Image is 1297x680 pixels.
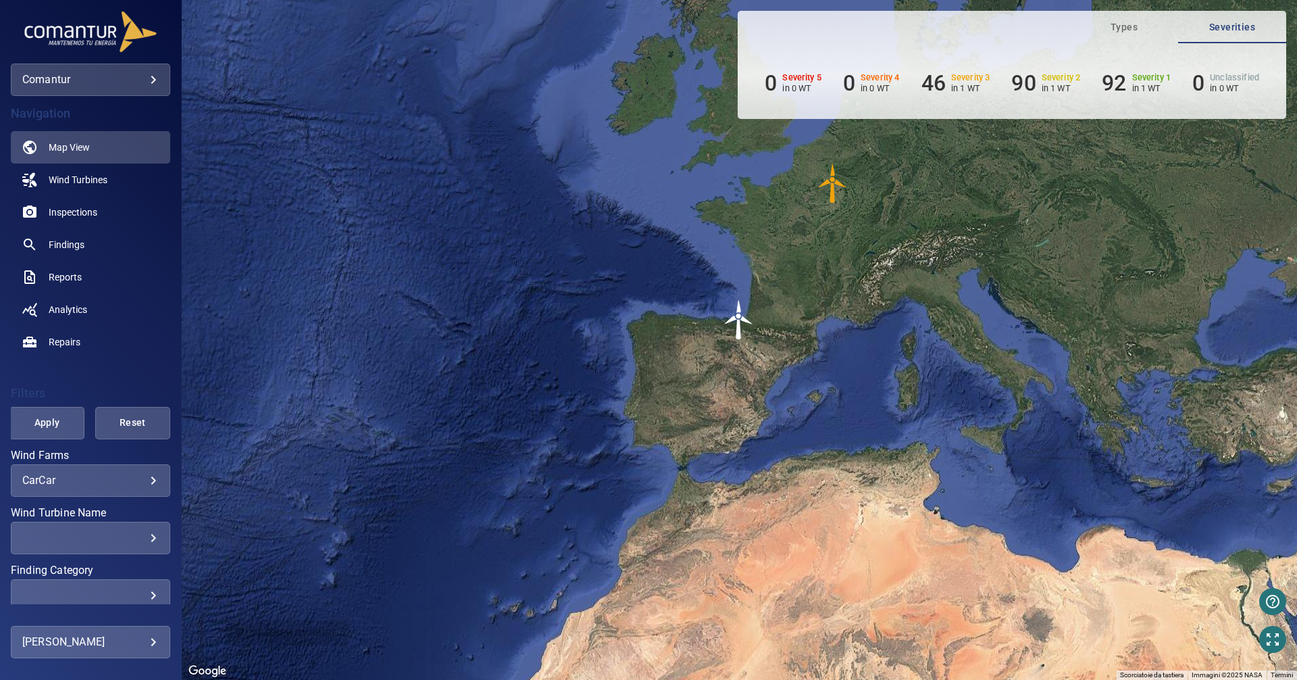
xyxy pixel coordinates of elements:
h6: Severity 1 [1132,73,1171,82]
p: in 0 WT [1210,83,1259,93]
h6: 0 [765,70,777,96]
div: Finding Category [11,579,170,612]
h6: Severity 2 [1042,73,1081,82]
p: in 1 WT [951,83,990,93]
h4: Navigation [11,107,170,120]
h4: Filters [11,387,170,400]
img: windFarmIcon.svg [719,299,759,340]
h6: Severity 3 [951,73,990,82]
h6: 92 [1102,70,1126,96]
a: findings noActive [11,228,170,261]
span: Apply [26,414,68,431]
span: Reset [112,414,153,431]
gmp-advanced-marker: V52Test [719,299,759,340]
h6: Severity 4 [861,73,900,82]
label: Wind Turbine Name [11,508,170,518]
li: Severity Unclassified [1192,70,1259,96]
p: in 0 WT [861,83,900,93]
h6: 0 [843,70,855,96]
p: in 0 WT [782,83,821,93]
span: Analytics [49,303,87,316]
h6: 46 [921,70,946,96]
img: Google [185,662,230,680]
label: Wind Farms [11,450,170,461]
p: in 1 WT [1132,83,1171,93]
a: repairs noActive [11,326,170,358]
a: Termini [1271,671,1293,679]
a: reports noActive [11,261,170,293]
span: Inspections [49,205,97,219]
h6: 90 [1011,70,1036,96]
a: windturbines noActive [11,164,170,196]
h6: Severity 5 [782,73,821,82]
img: comantur-logo [23,11,158,53]
div: comantur [11,64,170,96]
span: Map View [49,141,90,154]
button: Reset [95,407,170,439]
span: Severities [1186,19,1278,36]
li: Severity 2 [1011,70,1080,96]
span: Findings [49,238,84,251]
li: Severity 3 [921,70,990,96]
label: Finding Category [11,565,170,576]
span: Immagini ©2025 NASA [1192,671,1263,679]
span: Wind Turbines [49,173,107,187]
h6: 0 [1192,70,1204,96]
li: Severity 5 [765,70,821,96]
a: map active [11,131,170,164]
div: comantur [22,69,159,91]
img: windFarmIconCat3.svg [813,163,853,203]
button: Scorciatoie da tastiera [1120,671,1184,680]
span: Types [1078,19,1170,36]
span: Repairs [49,335,80,349]
div: CarCar [22,474,159,487]
gmp-advanced-marker: WTG22 [813,163,853,203]
button: Apply [9,407,84,439]
a: analytics noActive [11,293,170,326]
div: [PERSON_NAME] [22,631,159,653]
h6: Unclassified [1210,73,1259,82]
a: inspections noActive [11,196,170,228]
li: Severity 1 [1102,70,1171,96]
div: Wind Farms [11,464,170,497]
p: in 1 WT [1042,83,1081,93]
li: Severity 4 [843,70,900,96]
div: Wind Turbine Name [11,522,170,554]
a: Visualizza questa zona in Google Maps (in una nuova finestra) [185,662,230,680]
span: Reports [49,270,82,284]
